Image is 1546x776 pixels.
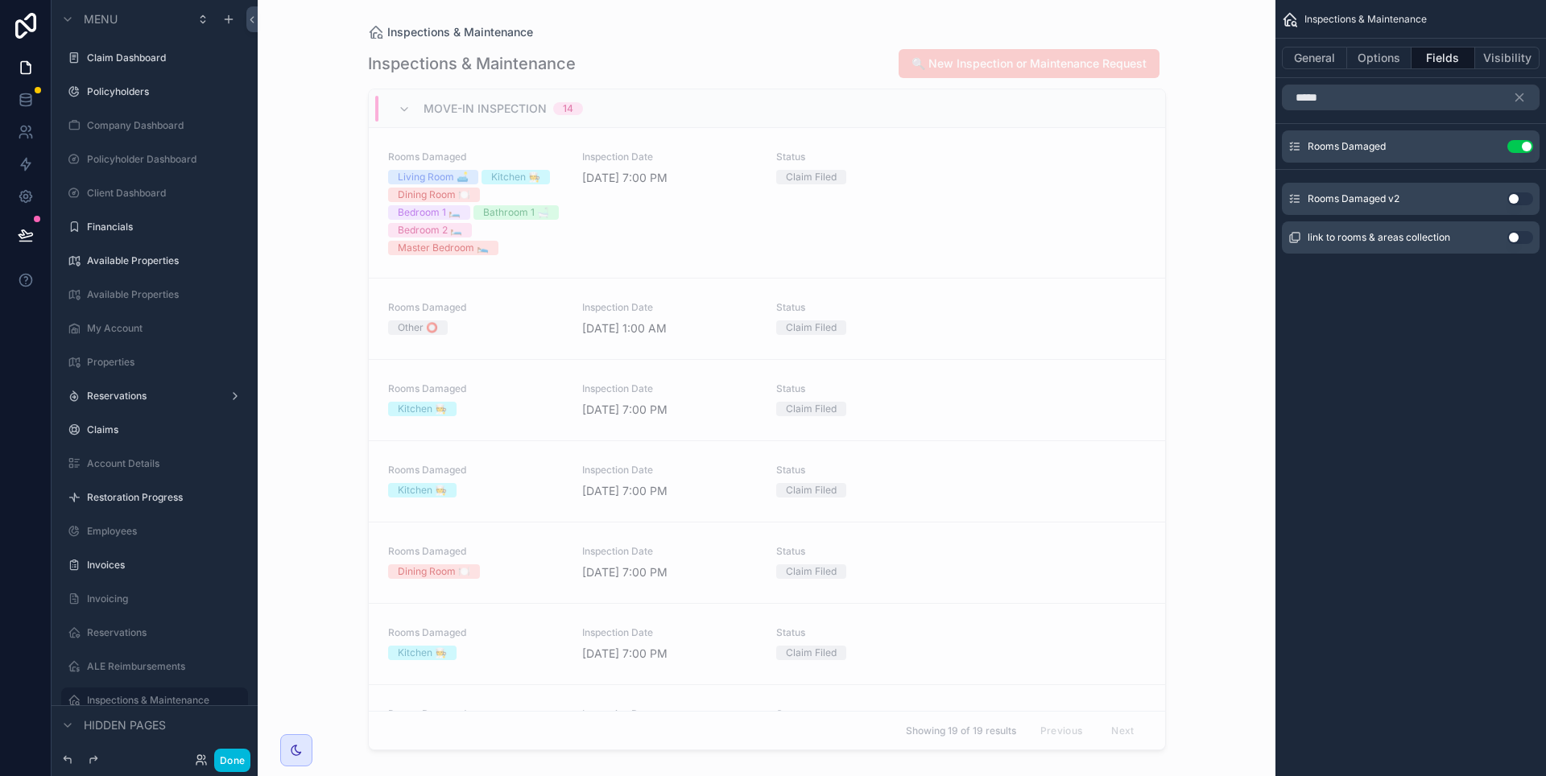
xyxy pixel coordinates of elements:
label: Restoration Progress [87,491,238,504]
label: Policyholder Dashboard [87,153,238,166]
label: Properties [87,356,238,369]
span: Rooms Damaged v2 [1308,192,1399,205]
button: Options [1347,47,1412,69]
label: Account Details [87,457,238,470]
label: Client Dashboard [87,187,238,200]
button: Done [214,749,250,772]
span: Hidden pages [84,717,166,733]
label: Employees [87,525,238,538]
label: Invoicing [87,592,238,605]
label: Available Properties [87,254,238,267]
label: Reservations [87,626,238,639]
button: General [1282,47,1347,69]
button: Visibility [1475,47,1540,69]
label: Financials [87,221,238,233]
label: Invoices [87,559,238,572]
button: Fields [1412,47,1476,69]
label: Reservations [87,390,216,402]
span: Inspections & Maintenance [1304,13,1427,26]
span: Menu [84,11,118,27]
label: Available Properties [87,288,238,301]
label: My Account [87,322,238,335]
label: Claim Dashboard [87,52,238,64]
label: ALE Reimbursements [87,660,238,673]
label: Inspections & Maintenance [87,694,238,707]
label: Company Dashboard [87,119,238,132]
label: Claims [87,423,238,436]
span: link to rooms & areas collection [1308,231,1450,244]
label: Policyholders [87,85,238,98]
span: Rooms Damaged [1308,140,1386,153]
